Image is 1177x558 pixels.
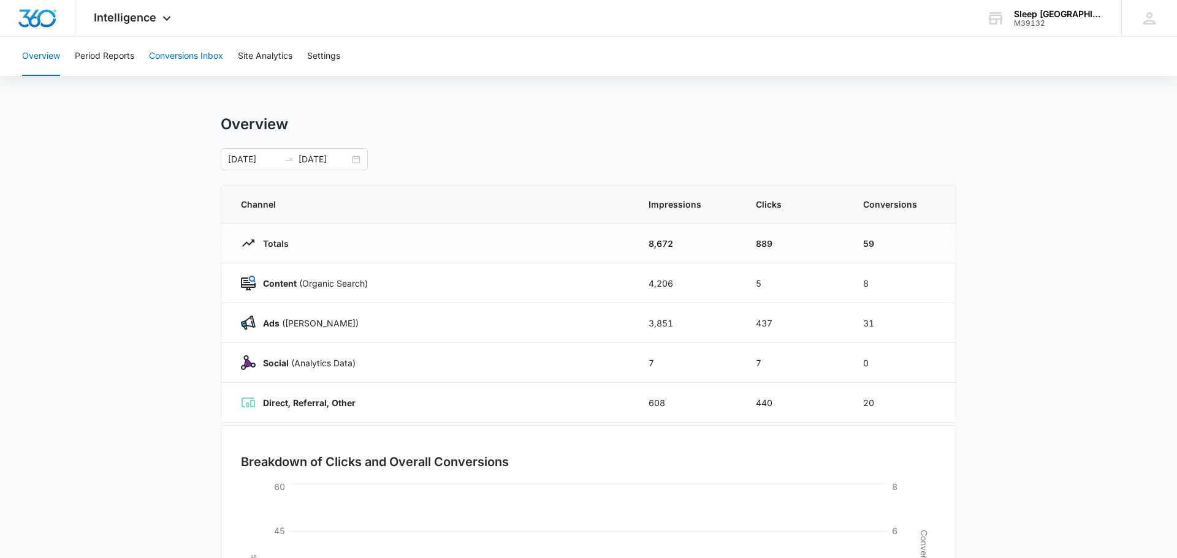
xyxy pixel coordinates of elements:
td: 889 [741,224,848,263]
img: Ads [241,315,256,330]
td: 437 [741,303,848,343]
span: swap-right [284,154,294,164]
input: End date [299,153,349,166]
span: Conversions [863,198,936,211]
td: 8,672 [634,224,741,263]
p: (Organic Search) [256,277,368,290]
strong: Ads [263,318,280,328]
td: 8 [848,263,956,303]
td: 3,851 [634,303,741,343]
button: Settings [307,37,340,76]
td: 0 [848,343,956,383]
span: to [284,154,294,164]
td: 608 [634,383,741,423]
td: 7 [741,343,848,383]
h3: Breakdown of Clicks and Overall Conversions [241,453,509,471]
strong: Social [263,358,289,368]
td: 20 [848,383,956,423]
button: Site Analytics [238,37,292,76]
tspan: 8 [892,481,897,492]
input: Start date [228,153,279,166]
td: 440 [741,383,848,423]
td: 7 [634,343,741,383]
p: (Analytics Data) [256,356,356,369]
span: Impressions [649,198,726,211]
p: Totals [256,237,289,250]
div: account id [1014,19,1103,28]
tspan: 45 [274,526,285,536]
strong: Content [263,278,297,288]
span: Intelligence [94,11,156,24]
span: Clicks [756,198,834,211]
td: 59 [848,224,956,263]
td: 5 [741,263,848,303]
span: Channel [241,198,619,211]
button: Conversions Inbox [149,37,223,76]
div: account name [1014,9,1103,19]
button: Period Reports [75,37,134,76]
td: 31 [848,303,956,343]
tspan: 60 [274,481,285,492]
tspan: 6 [892,526,897,536]
img: Content [241,276,256,290]
strong: Direct, Referral, Other [263,398,356,408]
h1: Overview [221,115,288,134]
td: 4,206 [634,263,741,303]
img: Social [241,355,256,370]
p: ([PERSON_NAME]) [256,317,359,330]
button: Overview [22,37,60,76]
